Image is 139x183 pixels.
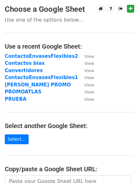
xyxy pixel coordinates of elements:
a: Contactos biax [5,60,45,66]
small: View [84,97,94,102]
a: View [78,89,94,95]
small: View [84,90,94,94]
h4: Use a recent Google Sheet: [5,43,134,50]
a: PRUEBA [5,96,26,102]
h3: Choose a Google Sheet [5,5,134,14]
small: View [84,75,94,80]
a: [PERSON_NAME] PROMO [5,82,71,88]
a: View [78,82,94,88]
h4: Select another Google Sheet: [5,122,134,130]
h4: Copy/paste a Google Sheet URL: [5,165,134,173]
a: Select... [5,134,29,144]
a: ContactoEnvasesFlexibles1 [5,75,78,80]
a: View [78,60,94,66]
a: View [78,96,94,102]
a: View [78,53,94,59]
p: Use one of the options below... [5,17,134,23]
small: View [84,83,94,87]
a: View [78,68,94,73]
a: PROMOATLAS [5,89,41,95]
small: View [84,54,94,59]
small: View [84,61,94,66]
a: View [78,75,94,80]
a: Convertidores [5,68,43,73]
small: View [84,68,94,73]
a: ContactoEnvasesFlexibles2 [5,53,78,59]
